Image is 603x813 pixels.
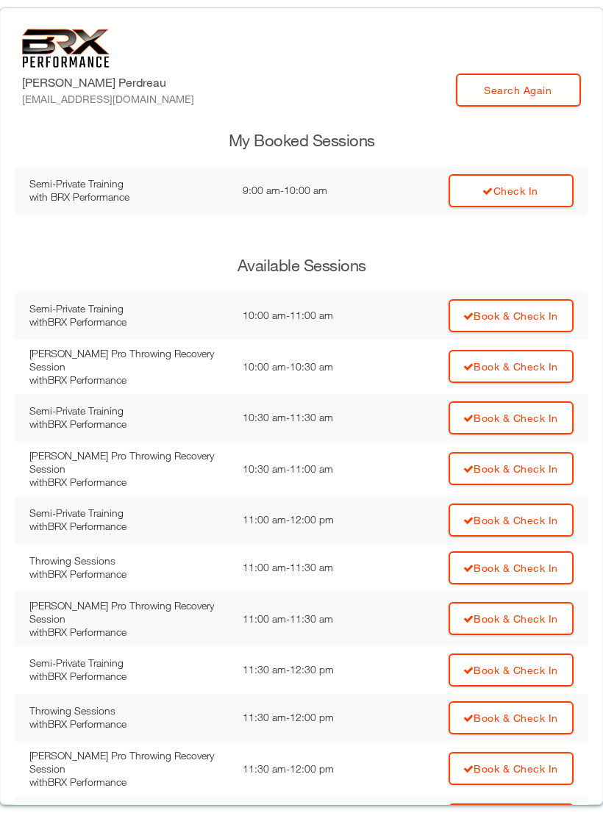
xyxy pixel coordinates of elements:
div: with BRX Performance [29,776,228,789]
div: with BRX Performance [29,567,228,581]
img: 6f7da32581c89ca25d665dc3aae533e4f14fe3ef_original.svg [22,29,110,68]
div: Semi-Private Training [29,404,228,418]
a: Book & Check In [449,602,574,635]
h3: Available Sessions [15,254,588,277]
div: [PERSON_NAME] Pro Throwing Recovery Session [29,599,228,626]
div: with BRX Performance [29,418,228,431]
a: Book & Check In [449,299,574,332]
td: 11:30 am - 12:00 pm [235,742,384,796]
td: 11:00 am - 12:00 pm [235,496,384,544]
td: 9:00 am - 10:00 am [235,167,377,215]
div: with BRX Performance [29,373,228,387]
div: with BRX Performance [29,520,228,533]
div: [EMAIL_ADDRESS][DOMAIN_NAME] [22,91,194,107]
a: Book & Check In [449,701,574,734]
div: [PERSON_NAME] Pro Throwing Recovery Session [29,449,228,476]
label: [PERSON_NAME] Perdreau [22,74,194,107]
a: Book & Check In [449,401,574,434]
div: with BRX Performance [29,670,228,683]
a: Check In [449,174,574,207]
div: with BRX Performance [29,717,228,731]
a: Book & Check In [449,504,574,537]
div: [PERSON_NAME] Pro Throwing Recovery Session [29,749,228,776]
td: 11:30 am - 12:30 pm [235,646,384,694]
td: 10:30 am - 11:30 am [235,394,384,442]
td: 11:30 am - 12:00 pm [235,694,384,742]
div: Semi-Private Training [29,302,228,315]
a: Book & Check In [449,350,574,383]
a: Book & Check In [449,452,574,485]
h3: My Booked Sessions [15,129,588,152]
td: 11:00 am - 11:30 am [235,592,384,646]
div: with BRX Performance [29,626,228,639]
div: Semi-Private Training [29,177,228,190]
a: Book & Check In [449,653,574,687]
a: Book & Check In [449,752,574,785]
div: Semi-Private Training [29,656,228,670]
div: with BRX Performance [29,315,228,329]
div: with BRX Performance [29,190,228,204]
div: [PERSON_NAME] Pro Throwing Recovery Session [29,347,228,373]
a: Search Again [456,74,581,107]
td: 10:30 am - 11:00 am [235,442,384,496]
td: 11:00 am - 11:30 am [235,544,384,592]
div: Throwing Sessions [29,704,228,717]
div: Throwing Sessions [29,554,228,567]
div: with BRX Performance [29,476,228,489]
div: Semi-Private Training [29,506,228,520]
td: 10:00 am - 10:30 am [235,340,384,394]
a: Book & Check In [449,551,574,584]
td: 10:00 am - 11:00 am [235,292,384,340]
